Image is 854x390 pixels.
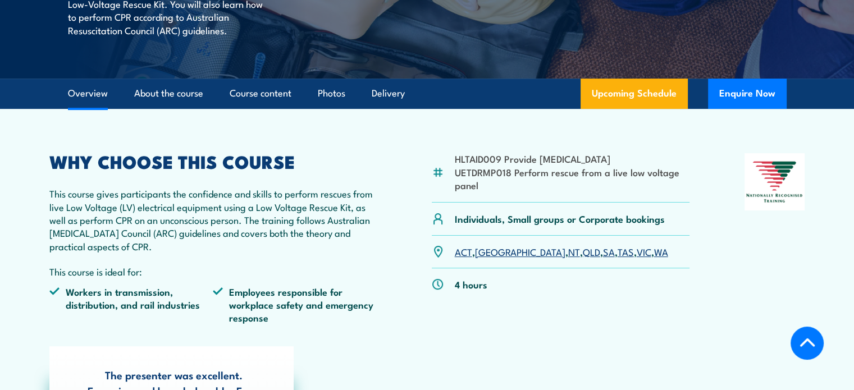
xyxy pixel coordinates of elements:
[455,212,665,225] p: Individuals, Small groups or Corporate bookings
[134,79,203,108] a: About the course
[603,245,615,258] a: SA
[49,285,213,324] li: Workers in transmission, distribution, and rail industries
[230,79,291,108] a: Course content
[455,245,472,258] a: ACT
[455,245,668,258] p: , , , , , , ,
[475,245,565,258] a: [GEOGRAPHIC_DATA]
[654,245,668,258] a: WA
[68,79,108,108] a: Overview
[708,79,787,109] button: Enquire Now
[583,245,600,258] a: QLD
[49,187,377,253] p: This course gives participants the confidence and skills to perform rescues from live Low Voltage...
[372,79,405,108] a: Delivery
[581,79,688,109] a: Upcoming Schedule
[49,153,377,169] h2: WHY CHOOSE THIS COURSE
[455,152,690,165] li: HLTAID009 Provide [MEDICAL_DATA]
[318,79,345,108] a: Photos
[745,153,805,210] img: Nationally Recognised Training logo.
[213,285,377,324] li: Employees responsible for workplace safety and emergency response
[455,166,690,192] li: UETDRMP018 Perform rescue from a live low voltage panel
[637,245,651,258] a: VIC
[568,245,580,258] a: NT
[49,265,377,278] p: This course is ideal for:
[455,278,487,291] p: 4 hours
[618,245,634,258] a: TAS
